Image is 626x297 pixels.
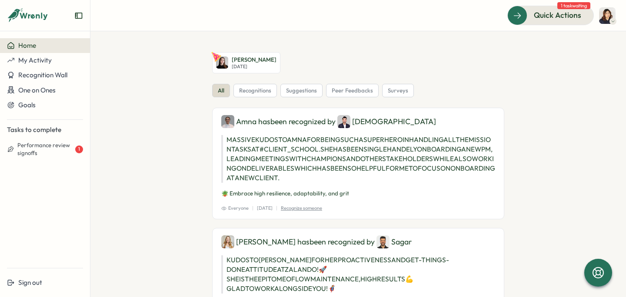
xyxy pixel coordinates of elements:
[599,7,616,24] img: Zara Malik
[376,235,390,248] img: Sagar Verma
[388,87,408,95] span: surveys
[221,115,234,128] img: Amna Khattak
[212,52,280,73] a: Elena Ladushyna[PERSON_NAME][DATE]
[257,205,273,212] p: [DATE]
[216,56,228,69] img: Elena Ladushyna
[252,205,253,212] p: |
[18,71,67,79] span: Recognition Wall
[18,56,52,64] span: My Activity
[17,142,73,157] span: Performance review signoffs
[534,10,581,21] span: Quick Actions
[286,87,317,95] span: suggestions
[332,87,373,95] span: peer feedbacks
[221,135,495,183] p: MASSIVE KUDOS TO AMNA FOR BEING SUCH A SUPERHERO IN HANDLING ALL THE MISSION TASKS AT #CLIENT_SCH...
[337,115,436,128] div: [DEMOGRAPHIC_DATA]
[221,205,249,212] span: Everyone
[239,87,271,95] span: recognitions
[221,235,234,248] img: Sarah McEwan
[7,125,83,135] p: Tasks to complete
[75,145,83,153] div: 1
[221,190,495,198] p: 🪴 Embrace high resilience, adaptability, and grit
[276,205,277,212] p: |
[74,11,83,20] button: Expand sidebar
[221,235,495,248] div: [PERSON_NAME] has been recognized by
[18,86,56,94] span: One on Ones
[221,115,495,128] div: Amna has been recognized by
[507,6,594,25] button: Quick Actions
[281,205,322,212] p: Recognize someone
[557,2,590,9] span: 1 task waiting
[376,235,412,248] div: Sagar
[18,278,42,287] span: Sign out
[232,56,276,64] p: [PERSON_NAME]
[232,64,276,69] p: [DATE]
[18,101,36,109] span: Goals
[337,115,350,128] img: Ghazmir Mansur
[218,87,224,95] span: all
[18,41,36,49] span: Home
[221,255,495,294] p: KUDOS TO [PERSON_NAME] FOR HER PROACTIVENESS AND GET-THINGS-DONE ATTITUDE AT ZALANDO! 🚀 SHE IS TH...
